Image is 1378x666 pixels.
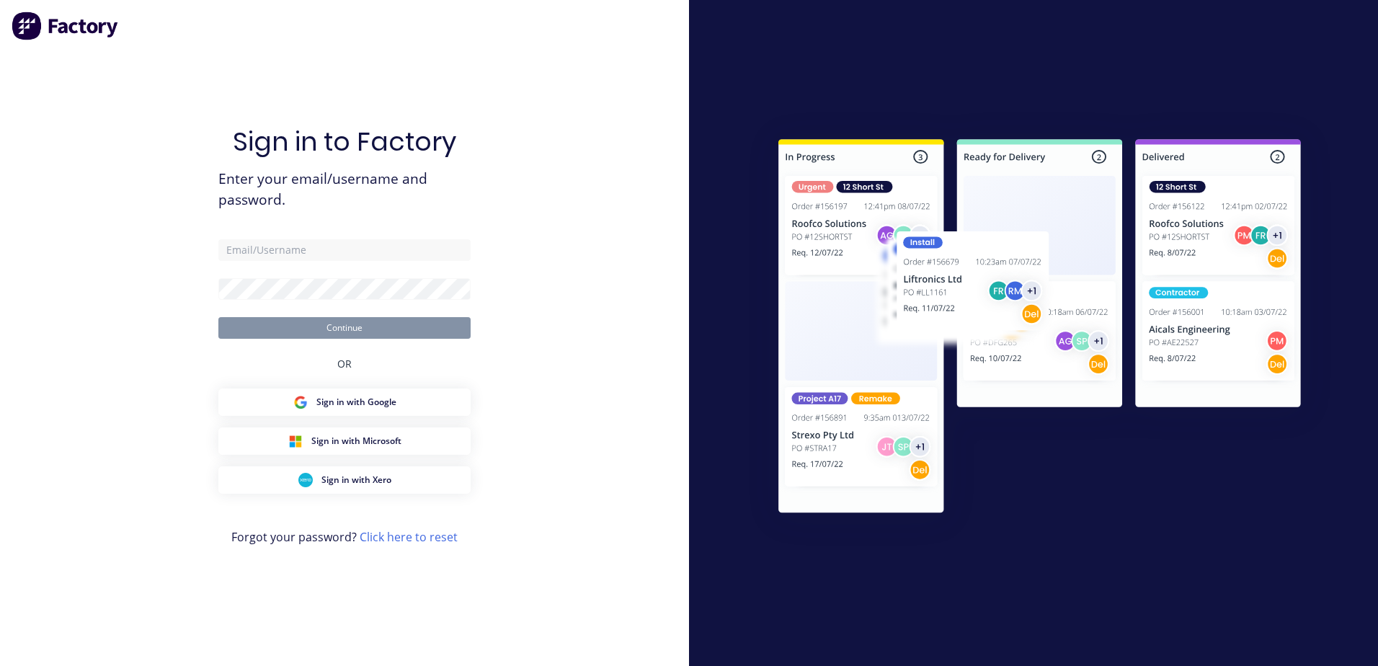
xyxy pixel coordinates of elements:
[298,473,313,487] img: Xero Sign in
[288,434,303,448] img: Microsoft Sign in
[233,126,456,157] h1: Sign in to Factory
[311,435,401,448] span: Sign in with Microsoft
[218,427,471,455] button: Microsoft Sign inSign in with Microsoft
[218,466,471,494] button: Xero Sign inSign in with Xero
[360,529,458,545] a: Click here to reset
[218,169,471,210] span: Enter your email/username and password.
[218,388,471,416] button: Google Sign inSign in with Google
[316,396,396,409] span: Sign in with Google
[218,317,471,339] button: Continue
[12,12,120,40] img: Factory
[293,395,308,409] img: Google Sign in
[747,110,1333,547] img: Sign in
[337,339,352,388] div: OR
[321,474,391,487] span: Sign in with Xero
[218,239,471,261] input: Email/Username
[231,528,458,546] span: Forgot your password?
